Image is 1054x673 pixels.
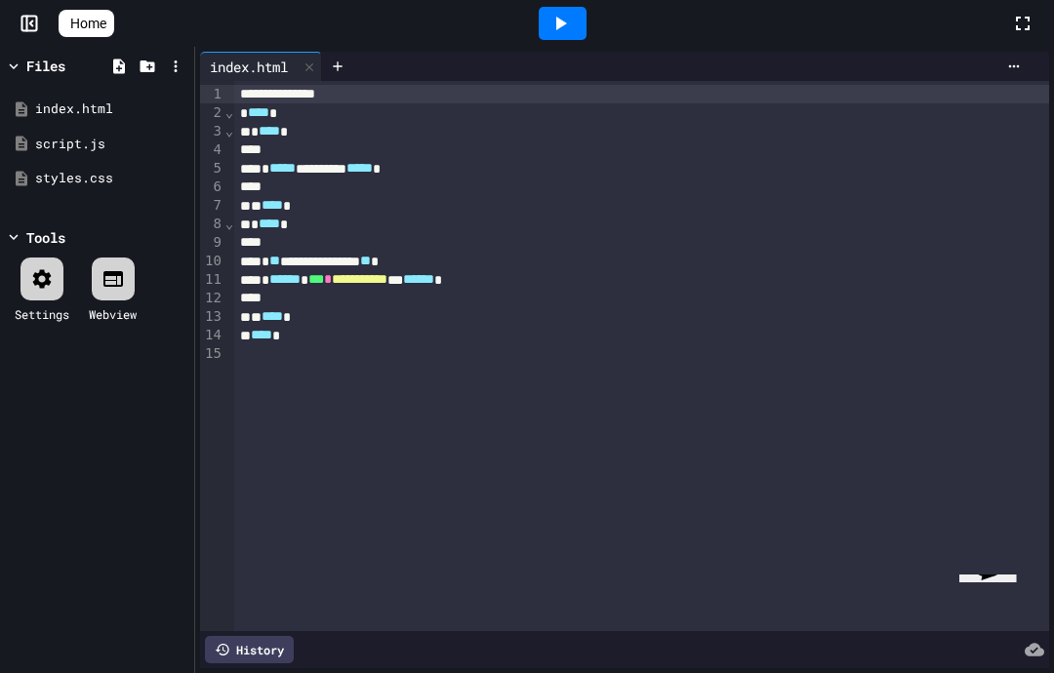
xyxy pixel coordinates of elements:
[224,216,234,231] span: Fold line
[200,344,224,363] div: 15
[200,103,224,122] div: 2
[35,99,187,119] div: index.html
[200,252,224,270] div: 10
[200,215,224,233] div: 8
[200,159,224,178] div: 5
[200,307,224,326] div: 13
[26,227,65,248] div: Tools
[224,104,234,120] span: Fold line
[70,14,106,33] span: Home
[35,169,187,188] div: styles.css
[200,233,224,252] div: 9
[15,305,69,323] div: Settings
[59,10,114,37] a: Home
[200,52,322,81] div: index.html
[35,135,187,154] div: script.js
[200,289,224,307] div: 12
[89,305,137,323] div: Webview
[205,636,294,663] div: History
[200,57,298,77] div: index.html
[200,196,224,215] div: 7
[200,326,224,344] div: 14
[224,123,234,139] span: Fold line
[200,85,224,103] div: 1
[200,140,224,159] div: 4
[200,270,224,289] div: 11
[26,56,65,76] div: Files
[952,574,1038,657] iframe: chat widget
[200,122,224,140] div: 3
[200,178,224,196] div: 6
